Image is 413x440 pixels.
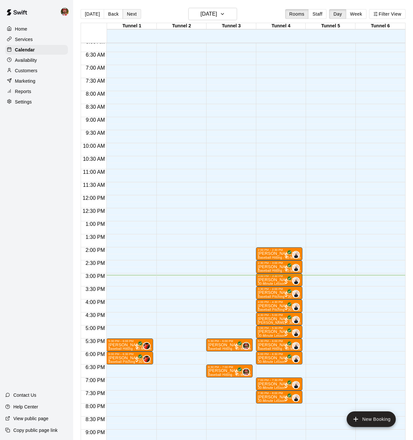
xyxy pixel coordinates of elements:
div: 3:00 PM – 3:30 PM [258,274,300,278]
img: Dom Denicola [293,304,299,310]
span: Dom Denicola [295,251,300,259]
img: Dom Denicola [293,356,299,362]
div: Dom Denicola [292,290,300,298]
div: Dom Denicola [292,264,300,272]
button: add [347,411,396,427]
span: 10:00 AM [81,143,107,149]
p: Home [15,26,27,32]
div: Tunnel 5 [306,23,355,29]
button: Week [346,9,366,19]
div: 6:30 PM – 7:00 PM [208,365,251,369]
span: 11:00 AM [81,169,107,175]
div: Dom Denicola [292,381,300,389]
span: 7:30 AM [84,78,107,84]
span: All customers have paid [134,356,140,363]
div: 4:00 PM – 4:30 PM: Davis Romejko [256,299,302,312]
span: 10:30 AM [81,156,107,162]
span: Bryan Farrington [245,342,250,350]
div: 7:30 PM – 8:00 PM: Camden Burns [256,391,302,404]
button: Back [104,9,123,19]
div: Tunnel 3 [206,23,256,29]
button: Day [329,9,346,19]
button: [DATE] [188,8,237,20]
div: Tunnel 1 [107,23,157,29]
span: Dom Denicola [295,264,300,272]
div: Dom Denicola [292,355,300,363]
img: Brian Loconsole [143,343,150,349]
div: 7:00 PM – 7:30 PM: CJ Burns [256,378,302,391]
span: Dom Denicola [295,329,300,337]
div: 3:30 PM – 4:00 PM: Davis Romejko [256,286,302,299]
div: 5:00 PM – 5:30 PM: Alexander Morgan [256,325,302,338]
div: Dom Denicola [292,277,300,285]
span: 2:30 PM [84,260,107,266]
span: All customers have paid [283,330,289,337]
div: Dom Denicola [292,303,300,311]
p: Reports [15,88,31,95]
div: 5:30 PM – 6:00 PM: Isaac Villalobos [106,338,153,351]
span: All customers have paid [283,382,289,389]
div: 6:00 PM – 6:30 PM: Jacob Slowen [256,351,302,364]
span: All customers have paid [283,278,289,285]
span: 8:30 PM [84,417,107,422]
div: 5:00 PM – 5:30 PM [258,326,300,330]
div: 5:30 PM – 6:00 PM [108,339,151,343]
span: All customers have paid [283,291,289,298]
p: Services [15,36,33,43]
button: [DATE] [81,9,104,19]
div: 5:30 PM – 6:00 PM [208,339,251,343]
span: Baseball Pitching - 30-Minute Lesson [258,308,315,311]
img: Bryan Farrington [243,343,249,349]
span: 6:00 PM [84,351,107,357]
span: All customers have paid [233,369,240,376]
span: All customers have paid [283,265,289,272]
span: Brian Loconsole [145,355,151,363]
span: 9:00 AM [84,117,107,123]
span: Dom Denicola [295,342,300,350]
div: 4:30 PM – 5:00 PM: Freddie Meyer [256,312,302,325]
h6: [DATE] [200,9,217,19]
span: 12:00 PM [81,195,106,201]
img: Dom Denicola [293,252,299,258]
div: 7:00 PM – 7:30 PM [258,378,300,382]
div: 4:00 PM – 4:30 PM [258,300,300,304]
div: 5:30 PM – 6:00 PM: Ryan Cordes [256,338,302,351]
p: View public page [13,415,48,422]
button: Filter View [369,9,406,19]
span: Baseball Hitting - 30-Minute Lesson [258,256,313,259]
span: 6:30 AM [84,52,107,58]
div: Bryan Farrington [242,342,250,350]
div: Dom Denicola [292,329,300,337]
div: Tunnel 4 [256,23,306,29]
p: Copy public page link [13,427,58,433]
button: Next [123,9,141,19]
span: Dom Denicola [295,277,300,285]
img: Dom Denicola [293,317,299,323]
a: Settings [5,97,68,107]
span: 7:30 PM [84,391,107,396]
span: 2:00 PM [84,247,107,253]
span: 30-Minute Lesson [258,386,286,390]
img: Dom Denicola [293,278,299,284]
div: 5:30 PM – 6:00 PM [258,339,300,343]
a: Marketing [5,76,68,86]
span: 3:30 PM [84,286,107,292]
a: Reports [5,87,68,96]
span: 7:00 PM [84,378,107,383]
span: 12:30 PM [81,208,106,214]
span: All customers have paid [283,317,289,324]
div: 2:00 PM – 2:30 PM: Adriano Levato [256,247,302,260]
span: Baseball Hitting - 30-Minute Lesson [258,269,313,272]
span: All customers have paid [134,343,140,350]
a: Services [5,34,68,44]
a: Customers [5,66,68,76]
span: 1:30 PM [84,234,107,240]
img: Bryan Farrington [243,369,249,375]
span: Dom Denicola [295,381,300,389]
span: Dom Denicola [295,355,300,363]
span: All customers have paid [283,395,289,402]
